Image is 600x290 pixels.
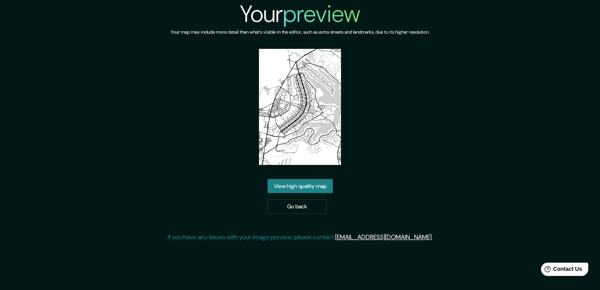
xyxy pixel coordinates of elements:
[168,233,433,242] p: If you have any issues with your image preview, please contact .
[171,28,429,36] h6: Your map may include more detail than what's visible in the editor, such as extra streets and lan...
[259,49,341,165] img: created-map-preview
[268,179,333,193] a: View high quality map
[268,199,327,214] a: Go back
[530,260,591,281] iframe: Help widget launcher
[335,233,432,241] a: [EMAIL_ADDRESS][DOMAIN_NAME]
